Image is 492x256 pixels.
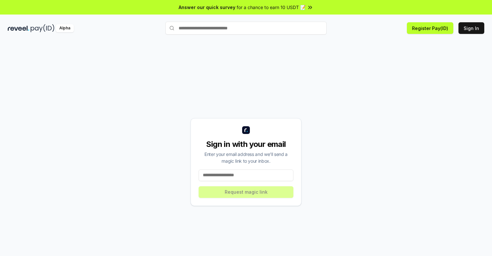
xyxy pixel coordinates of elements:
button: Sign In [458,22,484,34]
div: Alpha [56,24,74,32]
img: pay_id [31,24,54,32]
div: Sign in with your email [199,139,293,149]
span: Answer our quick survey [179,4,235,11]
div: Enter your email address and we’ll send a magic link to your inbox. [199,151,293,164]
img: logo_small [242,126,250,134]
button: Register Pay(ID) [407,22,453,34]
span: for a chance to earn 10 USDT 📝 [237,4,306,11]
img: reveel_dark [8,24,29,32]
